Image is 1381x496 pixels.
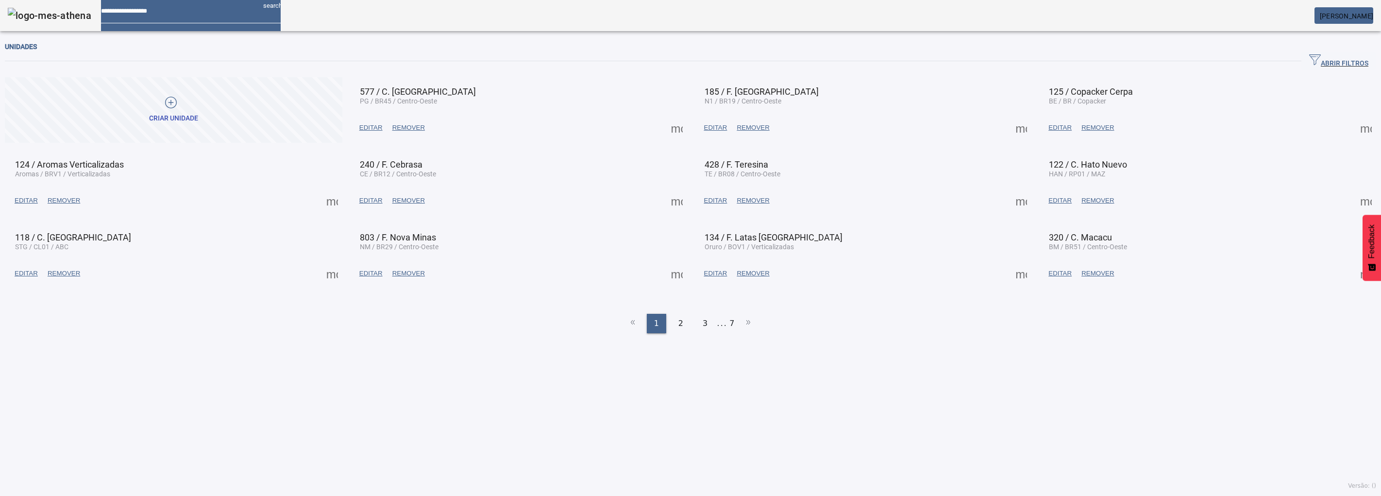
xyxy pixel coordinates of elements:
[15,269,38,278] span: EDITAR
[360,97,437,105] span: PG / BR45 / Centro-Oeste
[737,269,769,278] span: REMOVER
[15,196,38,205] span: EDITAR
[704,196,727,205] span: EDITAR
[1363,215,1381,281] button: Feedback - Mostrar pesquisa
[360,170,436,178] span: CE / BR12 / Centro-Oeste
[1320,12,1373,20] span: [PERSON_NAME]
[359,123,383,133] span: EDITAR
[10,192,43,209] button: EDITAR
[732,192,774,209] button: REMOVER
[1012,265,1030,282] button: Mais
[15,159,124,170] span: 124 / Aromas Verticalizadas
[729,314,734,333] li: 7
[1048,269,1072,278] span: EDITAR
[15,243,68,251] span: STG / CL01 / ABC
[5,77,342,143] button: Criar unidade
[732,265,774,282] button: REMOVER
[1081,123,1114,133] span: REMOVER
[705,97,781,105] span: N1 / BR19 / Centro-Oeste
[703,318,707,329] span: 3
[48,196,80,205] span: REMOVER
[323,192,341,209] button: Mais
[705,232,842,242] span: 134 / F. Latas [GEOGRAPHIC_DATA]
[354,119,387,137] button: EDITAR
[1301,52,1376,70] button: ABRIR FILTROS
[1077,192,1119,209] button: REMOVER
[717,314,727,333] li: ...
[360,159,422,170] span: 240 / F. Cebrasa
[354,265,387,282] button: EDITAR
[1044,265,1077,282] button: EDITAR
[387,119,430,137] button: REMOVER
[360,243,438,251] span: NM / BR29 / Centro-Oeste
[1012,192,1030,209] button: Mais
[1309,54,1368,68] span: ABRIR FILTROS
[15,232,131,242] span: 118 / C. [GEOGRAPHIC_DATA]
[10,265,43,282] button: EDITAR
[1077,119,1119,137] button: REMOVER
[699,192,732,209] button: EDITAR
[323,265,341,282] button: Mais
[705,170,780,178] span: TE / BR08 / Centro-Oeste
[678,318,683,329] span: 2
[737,123,769,133] span: REMOVER
[1049,243,1127,251] span: BM / BR51 / Centro-Oeste
[149,114,198,123] div: Criar unidade
[392,123,425,133] span: REMOVER
[1367,224,1376,258] span: Feedback
[1081,269,1114,278] span: REMOVER
[705,159,768,170] span: 428 / F. Teresina
[668,192,686,209] button: Mais
[732,119,774,137] button: REMOVER
[387,192,430,209] button: REMOVER
[705,86,819,97] span: 185 / F. [GEOGRAPHIC_DATA]
[392,196,425,205] span: REMOVER
[1049,97,1106,105] span: BE / BR / Copacker
[1049,86,1133,97] span: 125 / Copacker Cerpa
[1049,159,1127,170] span: 122 / C. Hato Nuevo
[359,196,383,205] span: EDITAR
[8,8,91,23] img: logo-mes-athena
[359,269,383,278] span: EDITAR
[392,269,425,278] span: REMOVER
[699,119,732,137] button: EDITAR
[1048,123,1072,133] span: EDITAR
[1012,119,1030,137] button: Mais
[43,265,85,282] button: REMOVER
[737,196,769,205] span: REMOVER
[1357,192,1375,209] button: Mais
[704,123,727,133] span: EDITAR
[48,269,80,278] span: REMOVER
[1077,265,1119,282] button: REMOVER
[43,192,85,209] button: REMOVER
[1357,265,1375,282] button: Mais
[1049,170,1105,178] span: HAN / RP01 / MAZ
[360,86,476,97] span: 577 / C. [GEOGRAPHIC_DATA]
[1044,119,1077,137] button: EDITAR
[1048,196,1072,205] span: EDITAR
[668,265,686,282] button: Mais
[1081,196,1114,205] span: REMOVER
[1357,119,1375,137] button: Mais
[1044,192,1077,209] button: EDITAR
[15,170,110,178] span: Aromas / BRV1 / Verticalizadas
[699,265,732,282] button: EDITAR
[5,43,37,51] span: Unidades
[1348,482,1376,489] span: Versão: ()
[705,243,794,251] span: Oruro / BOV1 / Verticalizadas
[704,269,727,278] span: EDITAR
[354,192,387,209] button: EDITAR
[1049,232,1112,242] span: 320 / C. Macacu
[387,265,430,282] button: REMOVER
[360,232,436,242] span: 803 / F. Nova Minas
[668,119,686,137] button: Mais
